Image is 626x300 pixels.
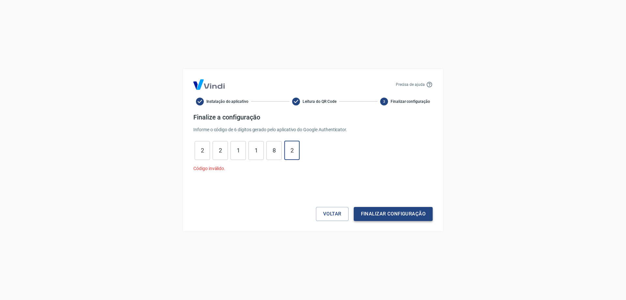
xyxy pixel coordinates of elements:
button: Finalizar configuração [354,207,433,221]
span: Instalação do aplicativo [206,99,248,104]
text: 3 [383,99,385,103]
h4: Finalize a configuração [193,113,433,121]
span: Leitura do QR Code [303,99,336,104]
p: Informe o código de 6 dígitos gerado pelo aplicativo do Google Authenticator. [193,126,433,133]
button: Voltar [316,207,349,221]
span: Finalizar configuração [391,99,430,104]
p: Código inválido. [193,165,433,172]
p: Precisa de ajuda [396,82,425,87]
img: Logo Vind [193,79,225,90]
